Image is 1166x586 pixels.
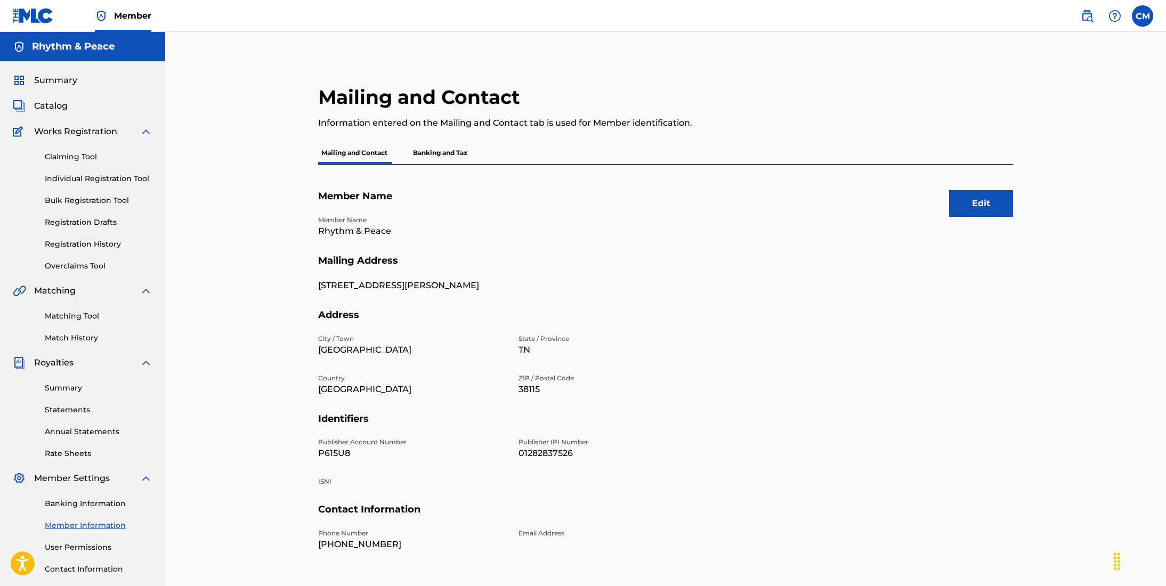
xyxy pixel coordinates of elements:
[45,382,152,394] a: Summary
[318,437,506,447] p: Publisher Account Number
[519,373,706,383] p: ZIP / Postal Code
[318,373,506,383] p: Country
[1136,400,1166,486] iframe: Resource Center
[949,190,1013,217] button: Edit
[1081,10,1094,22] img: search
[519,447,706,460] p: 01282837526
[45,426,152,437] a: Annual Statements
[45,332,152,344] a: Match History
[1108,10,1121,22] img: help
[318,85,525,109] h2: Mailing and Contact
[45,520,152,531] a: Member Information
[13,8,54,23] img: MLC Logo
[318,215,506,225] p: Member Name
[519,437,706,447] p: Publisher IPI Number
[13,284,26,297] img: Matching
[318,190,1013,215] h5: Member Name
[519,344,706,356] p: TN
[45,311,152,322] a: Matching Tool
[34,472,110,485] span: Member Settings
[13,472,26,485] img: Member Settings
[318,117,853,129] p: Information entered on the Mailing and Contact tab is used for Member identification.
[1108,546,1125,577] div: Drag
[13,125,27,138] img: Works Registration
[1132,5,1153,27] div: User Menu
[318,225,506,238] p: Rhythm & Peace
[45,564,152,575] a: Contact Information
[318,142,391,164] p: Mailing and Contact
[13,100,26,112] img: Catalog
[1113,535,1166,586] iframe: Chat Widget
[34,356,74,369] span: Royalties
[1104,5,1125,27] div: Help
[519,334,706,344] p: State / Province
[318,334,506,344] p: City / Town
[140,284,152,297] img: expand
[45,195,152,206] a: Bulk Registration Tool
[318,477,506,486] p: ISNI
[34,125,117,138] span: Works Registration
[95,10,108,22] img: Top Rightsholder
[410,142,471,164] p: Banking and Tax
[13,100,68,112] a: CatalogCatalog
[34,74,77,87] span: Summary
[318,344,506,356] p: [GEOGRAPHIC_DATA]
[13,40,26,53] img: Accounts
[45,404,152,416] a: Statements
[34,100,68,112] span: Catalog
[45,448,152,459] a: Rate Sheets
[318,538,506,551] p: [PHONE_NUMBER]
[140,356,152,369] img: expand
[34,284,76,297] span: Matching
[318,503,1013,528] h5: Contact Information
[45,542,152,553] a: User Permissions
[318,447,506,460] p: P615U8
[318,383,506,396] p: [GEOGRAPHIC_DATA]
[318,279,506,292] p: [STREET_ADDRESS][PERSON_NAME]
[318,309,1013,334] h5: Address
[45,173,152,184] a: Individual Registration Tool
[45,217,152,228] a: Registration Drafts
[318,255,1013,280] h5: Mailing Address
[519,528,706,538] p: Email Address
[13,74,26,87] img: Summary
[114,10,151,22] span: Member
[318,413,1013,438] h5: Identifiers
[32,40,115,53] h5: Rhythm & Peace
[140,125,152,138] img: expand
[45,261,152,272] a: Overclaims Tool
[45,239,152,250] a: Registration History
[140,472,152,485] img: expand
[13,74,77,87] a: SummarySummary
[318,528,506,538] p: Phone Number
[45,151,152,162] a: Claiming Tool
[45,498,152,509] a: Banking Information
[519,383,706,396] p: 38115
[13,356,26,369] img: Royalties
[1076,5,1098,27] a: Public Search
